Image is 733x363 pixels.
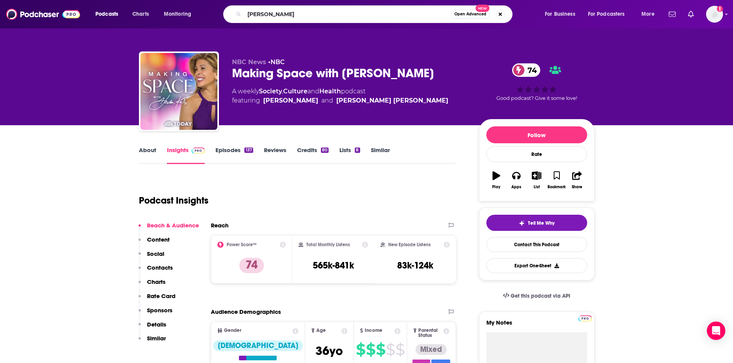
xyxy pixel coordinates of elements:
div: Share [572,185,582,189]
span: Get this podcast via API [511,293,570,299]
button: Bookmark [547,166,567,194]
img: User Profile [706,6,723,23]
span: and [307,88,319,95]
p: Social [147,250,164,257]
button: Content [139,236,170,250]
button: Charts [139,278,165,292]
div: 80 [321,148,329,153]
a: Pro website [578,314,592,322]
div: Bookmark [548,185,566,189]
p: Contacts [147,264,173,271]
h2: Reach [211,222,229,229]
a: Lists8 [339,146,360,164]
h2: New Episode Listens [388,242,431,247]
span: 74 [520,63,541,77]
span: Tell Me Why [528,220,554,226]
span: $ [396,343,404,356]
h3: 83k-124k [397,260,433,271]
span: $ [376,343,385,356]
div: 137 [244,148,253,153]
span: Monitoring [164,9,191,20]
div: Rate [486,146,587,162]
a: Show notifications dropdown [685,8,697,21]
a: About [139,146,156,164]
button: List [526,166,546,194]
span: Open Advanced [454,12,486,16]
a: Health [319,88,341,95]
button: open menu [539,8,585,20]
span: $ [366,343,375,356]
a: Society [259,88,282,95]
p: Content [147,236,170,243]
button: Rate Card [139,292,175,307]
a: Credits80 [297,146,329,164]
a: InsightsPodchaser Pro [167,146,205,164]
button: Play [486,166,506,194]
span: $ [356,343,365,356]
h2: Power Score™ [227,242,257,247]
a: Reviews [264,146,286,164]
input: Search podcasts, credits, & more... [244,8,451,20]
button: Details [139,321,166,335]
p: Details [147,321,166,328]
span: Income [365,328,382,333]
span: Podcasts [95,9,118,20]
h2: Audience Demographics [211,308,281,315]
span: and [321,96,333,105]
a: Hoda Kotb [263,96,318,105]
h3: 565k-841k [313,260,354,271]
a: Contact This Podcast [486,237,587,252]
a: Similar [371,146,390,164]
img: Podchaser - Follow, Share and Rate Podcasts [6,7,80,22]
label: My Notes [486,319,587,332]
button: Show profile menu [706,6,723,23]
div: A weekly podcast [232,87,448,105]
a: Get this podcast via API [497,287,577,305]
button: Apps [506,166,526,194]
div: Apps [511,185,521,189]
div: Play [492,185,500,189]
p: Sponsors [147,307,172,314]
img: Making Space with Hoda Kotb [140,53,217,130]
a: Episodes137 [215,146,253,164]
img: Podchaser Pro [578,315,592,322]
div: 8 [355,148,360,153]
span: • [268,58,285,66]
button: tell me why sparkleTell Me Why [486,215,587,231]
button: open menu [159,8,201,20]
span: More [641,9,655,20]
a: 74 [512,63,541,77]
span: Charts [132,9,149,20]
h2: Total Monthly Listens [306,242,350,247]
p: Rate Card [147,292,175,300]
div: Mixed [416,344,447,355]
button: Open AdvancedNew [451,10,490,19]
p: 74 [239,258,264,273]
span: Logged in as GregKubie [706,6,723,23]
button: Export One-Sheet [486,258,587,273]
img: Podchaser Pro [192,148,205,154]
button: open menu [90,8,128,20]
button: Follow [486,126,587,143]
button: Reach & Audience [139,222,199,236]
span: , [282,88,283,95]
button: Share [567,166,587,194]
p: Similar [147,335,166,342]
span: For Podcasters [588,9,625,20]
span: Gender [224,328,241,333]
button: Contacts [139,264,173,278]
span: Good podcast? Give it some love! [496,95,577,101]
div: 74Good podcast? Give it some love! [479,58,594,106]
a: Charts [127,8,154,20]
span: 36 yo [316,343,343,358]
img: tell me why sparkle [519,220,525,226]
button: Social [139,250,164,264]
a: Show notifications dropdown [666,8,679,21]
a: Culture [283,88,307,95]
span: Parental Status [418,328,442,338]
button: Sponsors [139,307,172,321]
svg: Add a profile image [717,6,723,12]
h1: Podcast Insights [139,195,209,206]
div: [PERSON_NAME] [PERSON_NAME] [336,96,448,105]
